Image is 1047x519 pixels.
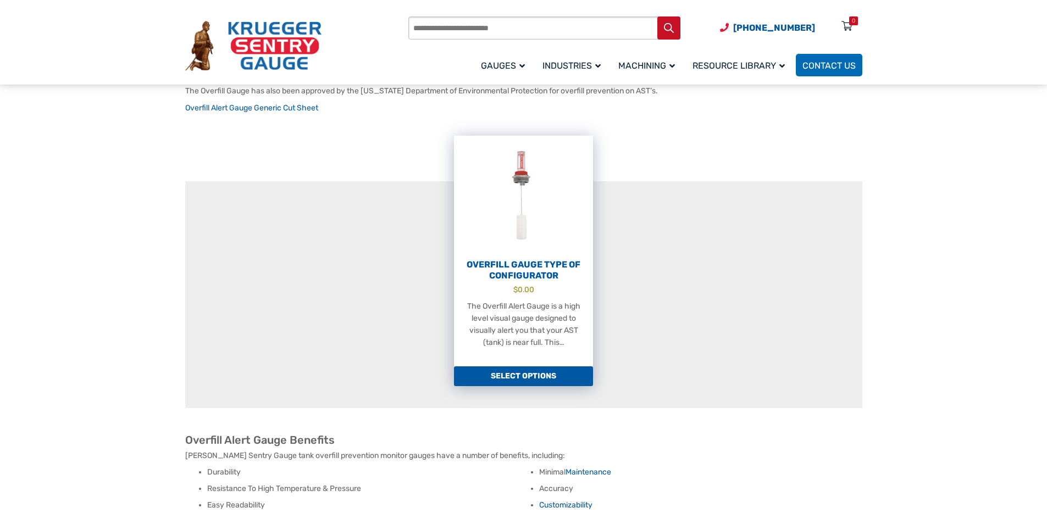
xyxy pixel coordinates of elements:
[481,60,525,71] span: Gauges
[185,450,862,461] p: [PERSON_NAME] Sentry Gauge tank overfill prevention monitor gauges have a number of benefits, inc...
[796,54,862,76] a: Contact Us
[454,366,593,386] a: Add to cart: “Overfill Gauge Type OF Configurator”
[539,483,862,494] li: Accuracy
[686,52,796,78] a: Resource Library
[618,60,675,71] span: Machining
[539,467,862,478] li: Minimal
[513,285,518,294] span: $
[474,52,536,78] a: Gauges
[542,60,601,71] span: Industries
[185,103,318,113] a: Overfill Alert Gauge Generic Cut Sheet
[733,23,815,33] span: [PHONE_NUMBER]
[539,500,592,510] a: Customizability
[454,259,593,281] h2: Overfill Gauge Type OF Configurator
[185,433,862,447] h2: Overfill Alert Gauge Benefits
[536,52,612,78] a: Industries
[802,60,856,71] span: Contact Us
[513,285,534,294] bdi: 0.00
[465,300,582,349] p: The Overfill Alert Gauge is a high level visual gauge designed to visually alert you that your AS...
[185,21,322,71] img: Krueger Sentry Gauge
[185,85,862,97] p: The Overfill Gauge has also been approved by the [US_STATE] Department of Environmental Protectio...
[207,500,530,511] li: Easy Readability
[852,16,855,25] div: 0
[566,467,611,477] a: Maintenance
[454,136,593,256] img: Overfill Gauge Type OF Configurator
[693,60,785,71] span: Resource Library
[720,21,815,35] a: Phone Number (920) 434-8860
[612,52,686,78] a: Machining
[454,136,593,366] a: Overfill Gauge Type OF Configurator $0.00 The Overfill Alert Gauge is a high level visual gauge d...
[207,467,530,478] li: Durability
[207,483,530,494] li: Resistance To High Temperature & Pressure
